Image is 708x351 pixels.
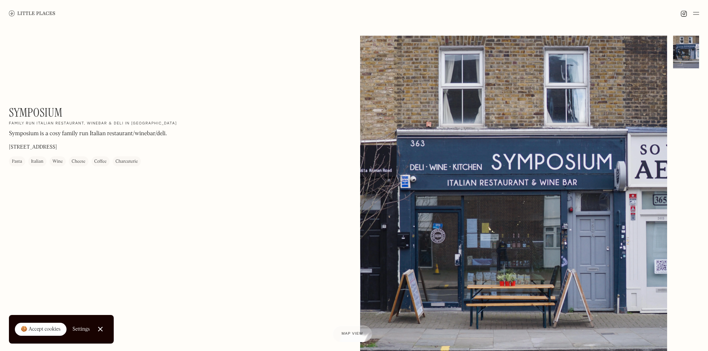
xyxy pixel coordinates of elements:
[72,326,90,332] div: Settings
[9,121,177,126] h2: Family run Italian restaurant, winebar & deli in [GEOGRAPHIC_DATA]
[93,322,108,337] a: Close Cookie Popup
[72,158,85,165] div: Cheese
[31,158,43,165] div: Italian
[342,332,363,336] span: Map view
[116,158,138,165] div: Charcuterie
[21,326,61,333] div: 🍪 Accept cookies
[94,158,107,165] div: Coffee
[72,321,90,338] a: Settings
[333,326,372,342] a: Map view
[9,143,57,151] p: [STREET_ADDRESS]
[9,105,62,120] h1: Symposium
[52,158,63,165] div: Wine
[15,323,67,336] a: 🍪 Accept cookies
[12,158,22,165] div: Pasta
[9,129,167,138] p: Symposium is a cosy family run Italian restaurant/winebar/deli.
